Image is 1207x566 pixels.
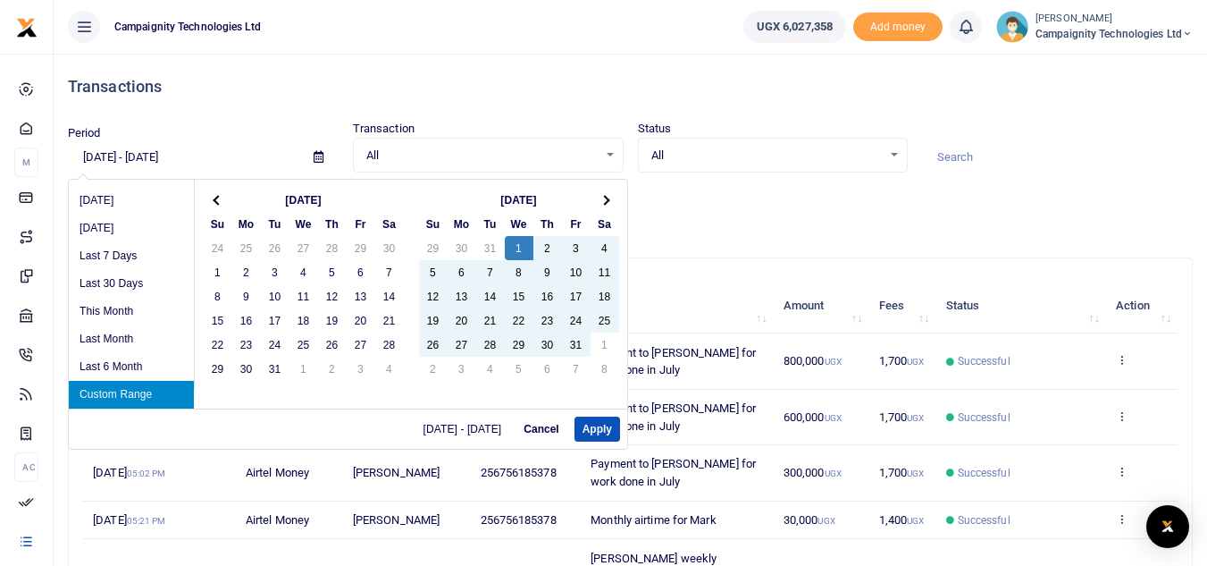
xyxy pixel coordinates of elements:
[853,19,943,32] a: Add money
[69,270,194,298] li: Last 30 Days
[448,308,476,333] td: 20
[574,417,620,442] button: Apply
[232,260,261,284] td: 2
[533,357,562,381] td: 6
[638,120,672,138] label: Status
[232,357,261,381] td: 30
[204,357,232,381] td: 29
[581,278,774,334] th: Memo: activate to sort column ascending
[868,278,935,334] th: Fees: activate to sort column ascending
[591,357,619,381] td: 8
[853,13,943,42] span: Add money
[757,18,833,36] span: UGX 6,027,358
[562,236,591,260] td: 3
[562,212,591,236] th: Fr
[651,147,883,165] span: All
[505,284,533,308] td: 15
[69,325,194,353] li: Last Month
[232,308,261,333] td: 16
[817,516,834,526] small: UGX
[318,357,347,381] td: 2
[562,308,591,333] td: 24
[419,357,448,381] td: 2
[14,148,38,177] li: M
[935,278,1106,334] th: Status: activate to sort column ascending
[591,513,716,527] span: Monthly airtime for Mark
[375,308,404,333] td: 21
[505,212,533,236] th: We
[591,401,756,433] span: Payment to [PERSON_NAME] for work done in July
[318,212,347,236] th: Th
[68,142,299,173] input: select period
[69,242,194,270] li: Last 7 Days
[476,357,505,381] td: 4
[958,465,1010,481] span: Successful
[127,516,166,526] small: 05:21 PM
[261,212,289,236] th: Tu
[562,284,591,308] td: 17
[505,357,533,381] td: 5
[204,333,232,357] td: 22
[289,212,318,236] th: We
[591,260,619,284] td: 11
[476,308,505,333] td: 21
[481,513,557,527] span: 256756185378
[366,147,598,165] span: All
[591,212,619,236] th: Sa
[505,260,533,284] td: 8
[996,11,1028,43] img: profile-user
[375,333,404,357] td: 28
[69,353,194,381] li: Last 6 Month
[14,452,38,482] li: Ac
[375,357,404,381] td: 4
[448,333,476,357] td: 27
[246,513,309,527] span: Airtel Money
[289,357,318,381] td: 1
[784,513,835,527] span: 30,000
[68,194,1193,213] p: Download
[419,308,448,333] td: 19
[93,466,165,479] span: [DATE]
[743,11,846,43] a: UGX 6,027,358
[591,284,619,308] td: 18
[318,333,347,357] td: 26
[375,260,404,284] td: 7
[204,284,232,308] td: 8
[562,333,591,357] td: 31
[907,469,924,478] small: UGX
[246,466,309,479] span: Airtel Money
[879,466,925,479] span: 1,700
[1035,12,1193,27] small: [PERSON_NAME]
[261,260,289,284] td: 3
[476,333,505,357] td: 28
[825,413,842,423] small: UGX
[353,513,440,527] span: [PERSON_NAME]
[16,17,38,38] img: logo-small
[1035,26,1193,42] span: Campaignity Technologies Ltd
[958,353,1010,369] span: Successful
[591,346,756,377] span: Payment to [PERSON_NAME] for work done in July
[448,212,476,236] th: Mo
[423,424,509,435] span: [DATE] - [DATE]
[476,284,505,308] td: 14
[261,333,289,357] td: 24
[318,260,347,284] td: 5
[448,188,591,212] th: [DATE]
[907,357,924,367] small: UGX
[347,236,375,260] td: 29
[591,308,619,333] td: 25
[784,410,842,424] span: 600,000
[774,278,869,334] th: Amount: activate to sort column ascending
[533,284,562,308] td: 16
[1146,505,1189,548] div: Open Intercom Messenger
[879,410,925,424] span: 1,700
[784,466,842,479] span: 300,000
[289,260,318,284] td: 4
[69,381,194,409] li: Custom Range
[289,308,318,333] td: 18
[591,333,619,357] td: 1
[261,236,289,260] td: 26
[481,466,557,479] span: 256756185378
[347,212,375,236] th: Fr
[69,215,194,242] li: [DATE]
